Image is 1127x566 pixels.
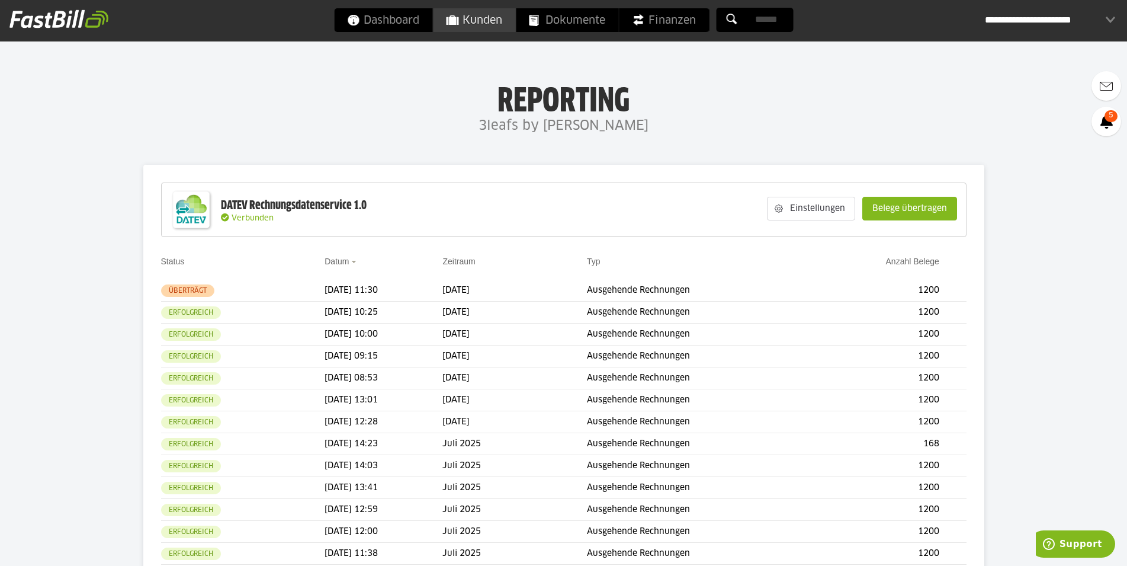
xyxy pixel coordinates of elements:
[161,350,221,363] sl-badge: Erfolgreich
[442,477,587,499] td: Juli 2025
[433,8,515,32] a: Kunden
[587,367,815,389] td: Ausgehende Rechnungen
[587,302,815,324] td: Ausgehende Rechnungen
[587,433,815,455] td: Ausgehende Rechnungen
[442,521,587,543] td: Juli 2025
[619,8,709,32] a: Finanzen
[442,543,587,565] td: Juli 2025
[334,8,432,32] a: Dashboard
[325,389,442,411] td: [DATE] 13:01
[815,280,944,302] td: 1200
[446,8,502,32] span: Kunden
[442,367,587,389] td: [DATE]
[9,9,108,28] img: fastbill_logo_white.png
[1036,530,1115,560] iframe: Öffnet ein Widget, in dem Sie weitere Informationen finden
[815,455,944,477] td: 1200
[815,389,944,411] td: 1200
[886,257,939,266] a: Anzahl Belege
[1104,110,1118,122] span: 5
[325,346,442,367] td: [DATE] 09:15
[815,543,944,565] td: 1200
[442,324,587,346] td: [DATE]
[221,198,367,213] div: DATEV Rechnungsdatenservice 1.0
[161,284,214,297] sl-badge: Überträgt
[767,197,855,220] sl-button: Einstellungen
[118,84,1009,114] h1: Reporting
[168,186,215,234] img: DATEV-Datenservice Logo
[516,8,618,32] a: Dokumente
[1091,107,1121,136] a: 5
[632,8,696,32] span: Finanzen
[442,499,587,521] td: Juli 2025
[351,261,359,263] img: sort_desc.gif
[862,197,957,220] sl-button: Belege übertragen
[232,215,274,222] span: Verbunden
[347,8,419,32] span: Dashboard
[587,499,815,521] td: Ausgehende Rechnungen
[815,499,944,521] td: 1200
[325,411,442,433] td: [DATE] 12:28
[325,433,442,455] td: [DATE] 14:23
[325,477,442,499] td: [DATE] 13:41
[161,257,185,266] a: Status
[587,411,815,433] td: Ausgehende Rechnungen
[325,367,442,389] td: [DATE] 08:53
[325,499,442,521] td: [DATE] 12:59
[529,8,605,32] span: Dokumente
[161,438,221,450] sl-badge: Erfolgreich
[442,257,475,266] a: Zeitraum
[587,543,815,565] td: Ausgehende Rechnungen
[815,521,944,543] td: 1200
[325,280,442,302] td: [DATE] 11:30
[442,302,587,324] td: [DATE]
[161,482,221,494] sl-badge: Erfolgreich
[442,389,587,411] td: [DATE]
[587,521,815,543] td: Ausgehende Rechnungen
[161,526,221,538] sl-badge: Erfolgreich
[442,346,587,367] td: [DATE]
[587,257,601,266] a: Typ
[161,548,221,560] sl-badge: Erfolgreich
[815,302,944,324] td: 1200
[587,280,815,302] td: Ausgehende Rechnungen
[161,504,221,516] sl-badge: Erfolgreich
[325,302,442,324] td: [DATE] 10:25
[587,477,815,499] td: Ausgehende Rechnungen
[442,411,587,433] td: [DATE]
[815,324,944,346] td: 1200
[325,324,442,346] td: [DATE] 10:00
[442,280,587,302] td: [DATE]
[325,257,349,266] a: Datum
[161,306,221,319] sl-badge: Erfolgreich
[161,372,221,385] sl-badge: Erfolgreich
[815,477,944,499] td: 1200
[325,455,442,477] td: [DATE] 14:03
[815,367,944,389] td: 1200
[587,346,815,367] td: Ausgehende Rechnungen
[815,346,944,367] td: 1200
[587,389,815,411] td: Ausgehende Rechnungen
[815,411,944,433] td: 1200
[161,394,221,407] sl-badge: Erfolgreich
[161,416,221,429] sl-badge: Erfolgreich
[442,433,587,455] td: Juli 2025
[587,324,815,346] td: Ausgehende Rechnungen
[325,543,442,565] td: [DATE] 11:38
[815,433,944,455] td: 168
[161,328,221,341] sl-badge: Erfolgreich
[325,521,442,543] td: [DATE] 12:00
[161,460,221,472] sl-badge: Erfolgreich
[587,455,815,477] td: Ausgehende Rechnungen
[442,455,587,477] td: Juli 2025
